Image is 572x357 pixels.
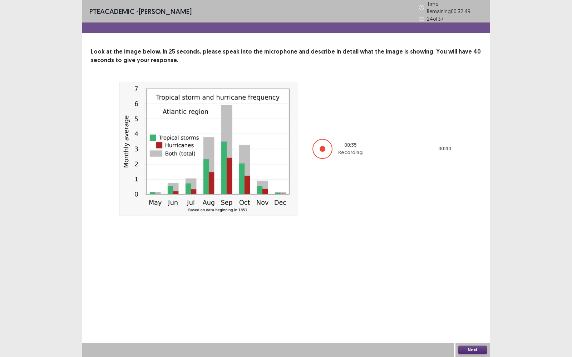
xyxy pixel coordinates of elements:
p: 00 : 35 [344,141,357,149]
img: image-description [119,82,298,216]
button: Next [458,346,487,354]
p: Look at the image below. In 25 seconds, please speak into the microphone and describe in detail w... [91,47,481,65]
p: - [PERSON_NAME] [89,6,192,17]
span: PTE academic [89,7,134,16]
p: 00 : 40 [438,145,451,152]
p: 24 of 37 [427,15,444,22]
p: Recording [338,149,363,156]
